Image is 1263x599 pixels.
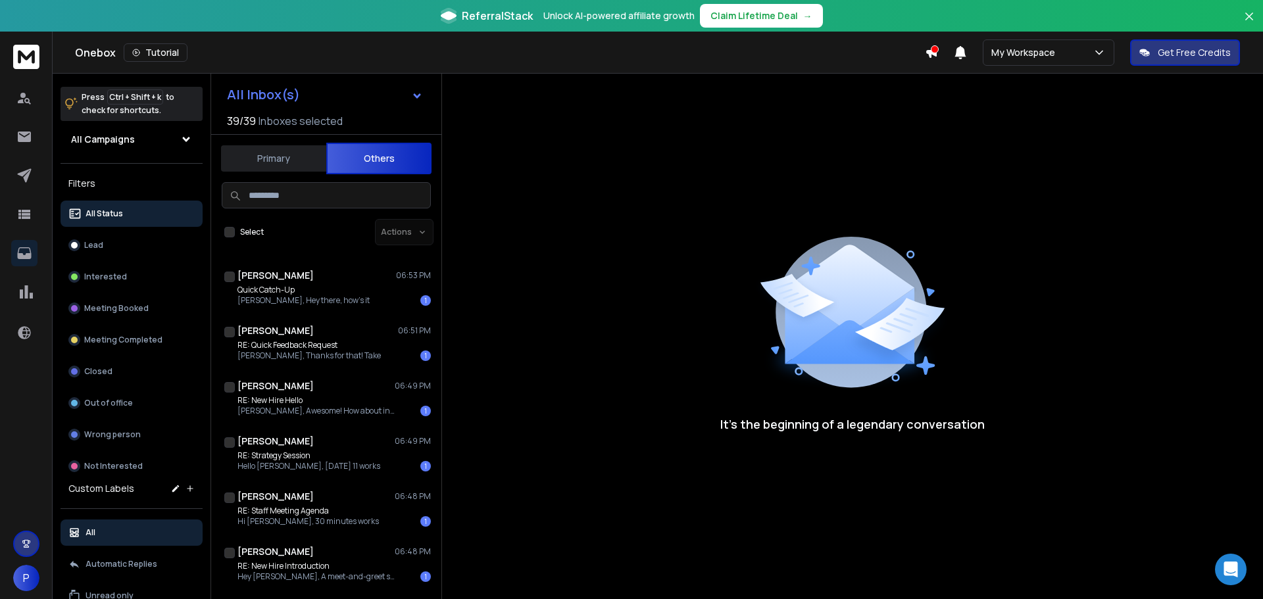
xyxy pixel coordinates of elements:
[61,295,203,322] button: Meeting Booked
[84,366,112,377] p: Closed
[84,335,162,345] p: Meeting Completed
[13,565,39,591] button: P
[1158,46,1231,59] p: Get Free Credits
[1130,39,1240,66] button: Get Free Credits
[700,4,823,28] button: Claim Lifetime Deal→
[1215,554,1247,585] div: Open Intercom Messenger
[61,327,203,353] button: Meeting Completed
[420,295,431,306] div: 1
[84,272,127,282] p: Interested
[237,350,381,361] p: [PERSON_NAME], Thanks for that! Take
[61,390,203,416] button: Out of office
[1241,8,1258,39] button: Close banner
[61,201,203,227] button: All Status
[84,429,141,440] p: Wrong person
[68,482,134,495] h3: Custom Labels
[237,295,370,306] p: [PERSON_NAME], Hey there, how’s it
[107,89,163,105] span: Ctrl + Shift + k
[237,324,314,337] h1: [PERSON_NAME]
[398,325,431,336] p: 06:51 PM
[237,461,380,471] p: Hello [PERSON_NAME], [DATE] 11 works
[61,358,203,385] button: Closed
[227,88,300,101] h1: All Inbox(s)
[61,126,203,153] button: All Campaigns
[395,546,431,557] p: 06:48 PM
[237,435,314,448] h1: [PERSON_NAME]
[543,9,695,22] p: Unlock AI-powered affiliate growth
[420,406,431,416] div: 1
[237,490,314,503] h1: [PERSON_NAME]
[61,264,203,290] button: Interested
[803,9,812,22] span: →
[420,571,431,582] div: 1
[395,436,431,446] p: 06:49 PM
[237,340,381,350] p: RE: Quick Feedback Request
[237,545,314,558] h1: [PERSON_NAME]
[86,208,123,219] p: All Status
[237,561,395,571] p: RE: New Hire Introduction
[395,381,431,391] p: 06:49 PM
[124,43,187,62] button: Tutorial
[86,559,157,569] p: Automatic Replies
[84,240,103,251] p: Lead
[396,270,431,281] p: 06:53 PM
[720,415,985,433] p: It’s the beginning of a legendary conversation
[71,133,135,146] h1: All Campaigns
[61,453,203,479] button: Not Interested
[420,516,431,527] div: 1
[991,46,1060,59] p: My Workspace
[237,571,395,582] p: Hey [PERSON_NAME], A meet-and-greet sounds
[237,395,395,406] p: RE: New Hire Hello
[84,398,133,408] p: Out of office
[237,506,379,516] p: RE: Staff Meeting Agenda
[237,379,314,393] h1: [PERSON_NAME]
[86,527,95,538] p: All
[420,461,431,471] div: 1
[61,421,203,448] button: Wrong person
[61,551,203,577] button: Automatic Replies
[259,113,343,129] h3: Inboxes selected
[84,461,143,471] p: Not Interested
[395,491,431,502] p: 06:48 PM
[221,144,326,173] button: Primary
[75,43,925,62] div: Onebox
[237,516,379,527] p: Hi [PERSON_NAME], 30 minutes works
[216,82,433,108] button: All Inbox(s)
[61,519,203,546] button: All
[326,143,432,174] button: Others
[237,269,314,282] h1: [PERSON_NAME]
[240,227,264,237] label: Select
[237,406,395,416] p: [PERSON_NAME], Awesome! How about introduce
[237,450,380,461] p: RE: Strategy Session
[237,285,370,295] p: Quick Catch-Up
[82,91,174,117] p: Press to check for shortcuts.
[462,8,533,24] span: ReferralStack
[227,113,256,129] span: 39 / 39
[84,303,149,314] p: Meeting Booked
[420,350,431,361] div: 1
[61,174,203,193] h3: Filters
[61,232,203,258] button: Lead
